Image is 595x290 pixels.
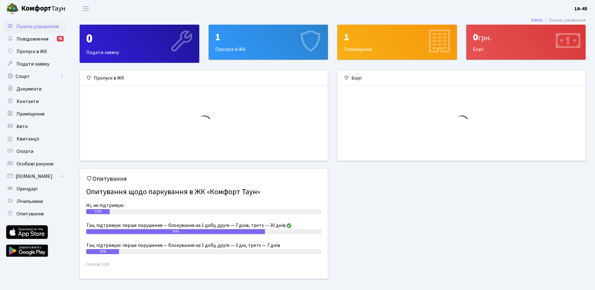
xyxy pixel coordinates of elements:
span: Приміщення [17,111,44,117]
b: Комфорт [21,3,51,13]
span: Квитанції [17,135,39,142]
a: 1Пропуск в ЖК [209,25,328,60]
a: Особові рахунки [3,158,66,170]
span: Лічильники [17,198,43,205]
a: Лічильники [3,195,66,208]
a: Документи [3,83,66,95]
span: Особові рахунки [17,160,53,167]
a: [DOMAIN_NAME] [3,170,66,183]
a: Подати заявку [3,58,66,70]
small: Голосів: 1120 [86,262,321,273]
a: Приміщення [3,108,66,120]
div: 0 [473,31,579,43]
a: 0Подати заявку [80,25,199,63]
div: 1 [344,31,450,43]
a: Спорт [3,70,66,83]
span: Повідомлення [17,36,48,42]
nav: breadcrumb [522,14,595,27]
div: Подати заявку [80,25,199,62]
span: Документи [17,86,42,92]
div: Пропуск в ЖК [209,25,328,59]
span: Подати заявку [17,61,49,67]
div: 1 [215,31,322,43]
a: Панель управління [3,20,66,33]
div: Борг [338,71,585,86]
img: logo.png [6,2,19,15]
a: Admin [531,17,543,23]
a: Повідомлення41 [3,33,66,45]
div: Так, підтримую: перше порушення — блокування на 1 добу, друге — 7 днів, третє — 30 днів. [86,222,321,229]
div: Приміщення [338,25,457,59]
a: Оплати [3,145,66,158]
span: Авто [17,123,28,130]
li: Панель управління [543,17,586,24]
button: Переключити навігацію [78,3,94,14]
a: Квитанції [3,133,66,145]
a: Орендарі [3,183,66,195]
span: Опитування [17,210,44,217]
div: 14% [86,249,119,254]
a: Контакти [3,95,66,108]
a: Опитування [3,208,66,220]
span: Орендарі [17,185,37,192]
h4: Опитування щодо паркування в ЖК «Комфорт Таун» [86,185,321,199]
div: 41 [57,36,64,42]
span: Оплати [17,148,33,155]
span: Контакти [17,98,39,105]
div: Борг [467,25,586,59]
div: 0 [86,31,193,46]
h5: Опитування [86,175,321,183]
a: Авто [3,120,66,133]
a: 16-45 [574,5,588,12]
span: грн. [478,32,492,43]
div: Ні, не підтримую [86,202,321,209]
div: 76% [86,229,265,234]
div: Пропуск в ЖК [80,71,328,86]
div: 10% [86,209,110,214]
span: Пропуск в ЖК [17,48,47,55]
span: Панель управління [17,23,59,30]
a: 1Приміщення [337,25,457,60]
a: Пропуск в ЖК [3,45,66,58]
div: Так, підтримую: перше порушення — блокування на 1 добу, друге — 3 дні, третє — 7 днів [86,242,321,249]
span: Таун [21,3,66,14]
